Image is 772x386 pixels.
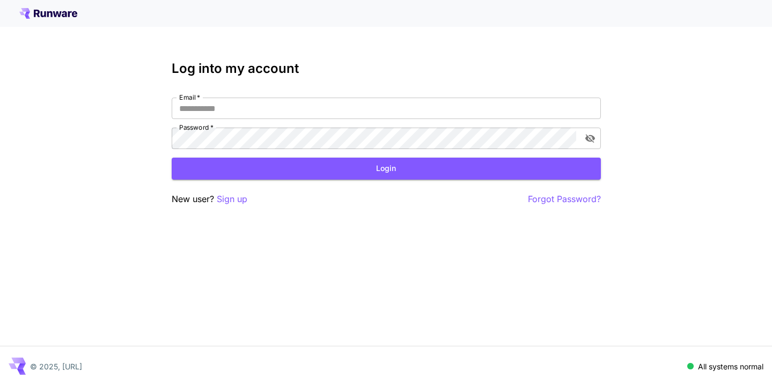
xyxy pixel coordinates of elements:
p: New user? [172,192,247,206]
label: Email [179,93,200,102]
button: Sign up [217,192,247,206]
p: © 2025, [URL] [30,361,82,372]
button: Login [172,158,601,180]
h3: Log into my account [172,61,601,76]
button: toggle password visibility [580,129,600,148]
label: Password [179,123,214,132]
p: All systems normal [698,361,763,372]
button: Forgot Password? [528,192,601,206]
